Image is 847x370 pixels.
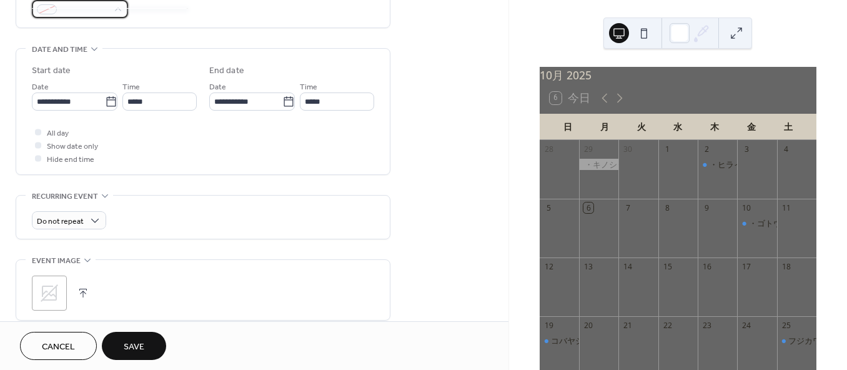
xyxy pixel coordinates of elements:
[710,159,807,170] div: ・ヒライワ様サワラ半日便
[583,202,594,213] div: 6
[623,320,633,331] div: 21
[102,332,166,360] button: Save
[550,114,587,139] div: 日
[737,217,776,229] div: ・ゴトウ様シーバス半日便
[209,81,226,94] span: Date
[770,114,806,139] div: 土
[733,114,770,139] div: 金
[543,320,554,331] div: 19
[623,114,660,139] div: 火
[788,335,829,346] div: フジカワ様
[540,335,579,346] div: コバヤシ様シーバス半日便４名様
[781,202,791,213] div: 11
[741,320,752,331] div: 24
[543,202,554,213] div: 5
[660,114,696,139] div: 水
[300,81,317,94] span: Time
[124,341,144,354] span: Save
[37,214,84,229] span: Do not repeat
[122,81,140,94] span: Time
[551,335,673,346] div: コバヤシ様シーバス半日便４名様
[583,261,594,272] div: 13
[32,254,81,267] span: Event image
[781,144,791,154] div: 4
[32,190,98,203] span: Recurring event
[696,114,733,139] div: 木
[777,335,816,346] div: フジカワ様
[583,320,594,331] div: 20
[586,114,623,139] div: 月
[42,341,75,354] span: Cancel
[741,202,752,213] div: 10
[623,261,633,272] div: 14
[20,332,97,360] button: Cancel
[583,144,594,154] div: 29
[543,144,554,154] div: 28
[662,261,673,272] div: 15
[749,217,846,229] div: ・ゴトウ様シーバス半日便
[32,276,67,311] div: ;
[781,261,791,272] div: 18
[741,144,752,154] div: 3
[543,261,554,272] div: 12
[702,261,713,272] div: 16
[209,64,244,77] div: End date
[698,159,737,170] div: ・ヒライワ様サワラ半日便
[32,81,49,94] span: Date
[32,64,71,77] div: Start date
[579,159,618,170] div: ・キノシタ様サワラ・太刀魚リレー便
[662,202,673,213] div: 8
[32,43,87,56] span: Date and time
[47,153,94,166] span: Hide end time
[47,127,69,140] span: All day
[47,140,98,153] span: Show date only
[540,67,816,83] div: 10月 2025
[781,320,791,331] div: 25
[702,144,713,154] div: 2
[623,202,633,213] div: 7
[702,202,713,213] div: 9
[662,320,673,331] div: 22
[741,261,752,272] div: 17
[702,320,713,331] div: 23
[623,144,633,154] div: 30
[662,144,673,154] div: 1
